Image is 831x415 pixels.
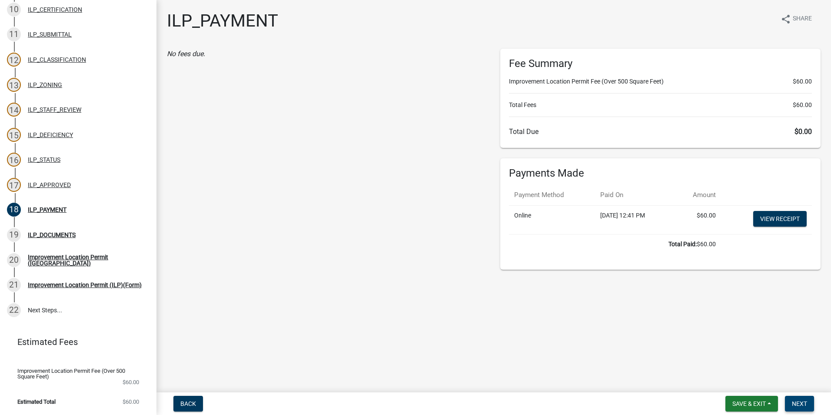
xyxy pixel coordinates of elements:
[7,78,21,92] div: 13
[180,400,196,407] span: Back
[7,3,21,17] div: 10
[774,10,819,27] button: shareShare
[509,57,812,70] h6: Fee Summary
[793,77,812,86] span: $60.00
[509,167,812,180] h6: Payments Made
[781,14,791,24] i: share
[792,400,807,407] span: Next
[732,400,766,407] span: Save & Exit
[668,241,697,248] b: Total Paid:
[28,132,73,138] div: ILP_DEFICIENCY
[28,157,60,163] div: ILP_STATUS
[28,57,86,63] div: ILP_CLASSIFICATION
[725,396,778,412] button: Save & Exit
[595,205,674,234] td: [DATE] 12:41 PM
[7,103,21,117] div: 14
[7,278,21,292] div: 21
[509,100,812,110] li: Total Fees
[7,228,21,242] div: 19
[7,203,21,217] div: 18
[28,182,71,188] div: ILP_APPROVED
[7,128,21,142] div: 15
[595,185,674,205] th: Paid On
[7,253,21,267] div: 20
[28,31,72,37] div: ILP_SUBMITTAL
[123,399,139,405] span: $60.00
[793,14,812,24] span: Share
[28,282,142,288] div: Improvement Location Permit (ILP)(Form)
[28,207,66,213] div: ILP_PAYMENT
[509,185,595,205] th: Payment Method
[509,234,721,254] td: $60.00
[794,127,812,136] span: $0.00
[173,396,203,412] button: Back
[28,254,143,266] div: Improvement Location Permit ([GEOGRAPHIC_DATA])
[673,205,721,234] td: $60.00
[509,205,595,234] td: Online
[28,82,62,88] div: ILP_ZONING
[7,153,21,167] div: 16
[28,7,82,13] div: ILP_CERTIFICATION
[793,100,812,110] span: $60.00
[28,107,81,113] div: ILP_STAFF_REVIEW
[123,379,139,385] span: $60.00
[785,396,814,412] button: Next
[17,399,56,405] span: Estimated Total
[753,211,807,227] a: View receipt
[167,10,278,31] h1: ILP_PAYMENT
[167,50,205,58] i: No fees due.
[7,333,143,351] a: Estimated Fees
[673,185,721,205] th: Amount
[28,232,76,238] div: ILP_DOCUMENTS
[7,178,21,192] div: 17
[509,77,812,86] li: Improvement Location Permit Fee (Over 500 Square Feet)
[7,27,21,41] div: 11
[509,127,812,136] h6: Total Due
[7,53,21,67] div: 12
[7,303,21,317] div: 22
[17,368,125,379] span: Improvement Location Permit Fee (Over 500 Square Feet)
